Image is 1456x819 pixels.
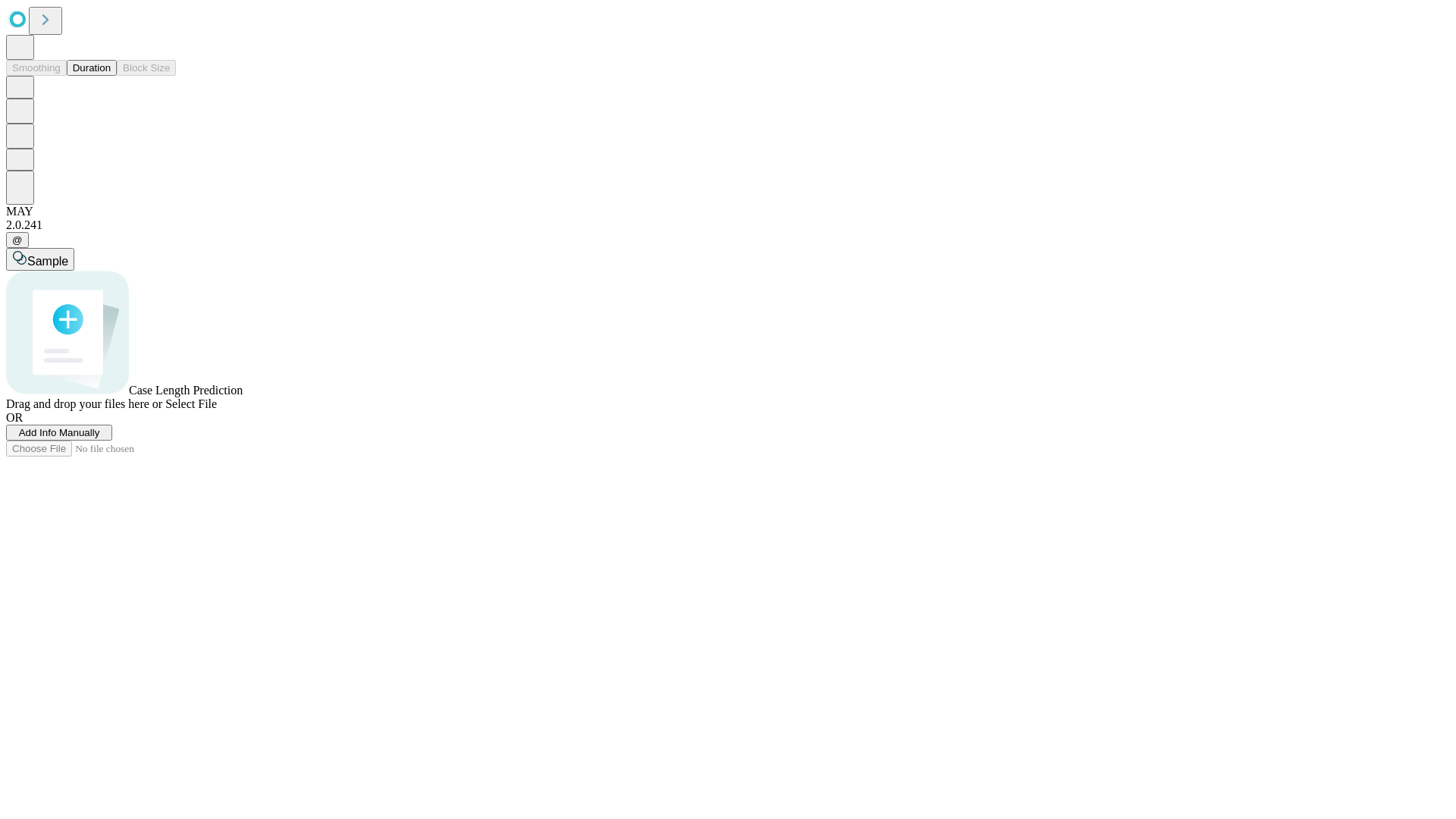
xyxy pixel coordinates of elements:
[27,255,68,268] span: Sample
[129,384,243,397] span: Case Length Prediction
[12,234,23,246] span: @
[6,248,74,271] button: Sample
[67,60,117,76] button: Duration
[19,427,100,438] span: Add Info Manually
[6,60,67,76] button: Smoothing
[6,205,1450,218] div: MAY
[6,397,162,410] span: Drag and drop your files here or
[6,425,112,441] button: Add Info Manually
[6,218,1450,232] div: 2.0.241
[165,397,217,410] span: Select File
[6,411,23,424] span: OR
[6,232,29,248] button: @
[117,60,176,76] button: Block Size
